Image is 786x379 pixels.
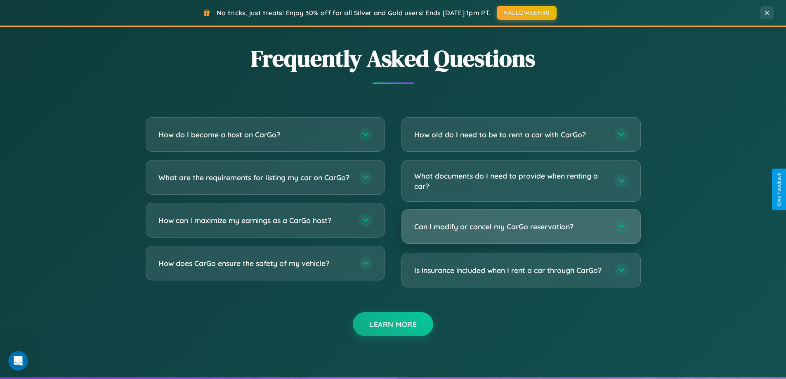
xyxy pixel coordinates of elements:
[158,258,351,268] h3: How does CarGo ensure the safety of my vehicle?
[497,6,557,20] button: HALLOWEEN30
[353,312,433,336] button: Learn More
[414,221,607,232] h3: Can I modify or cancel my CarGo reservation?
[158,172,351,183] h3: What are the requirements for listing my car on CarGo?
[8,351,28,371] iframe: Intercom live chat
[158,215,351,226] h3: How can I maximize my earnings as a CarGo host?
[414,171,607,191] h3: What documents do I need to provide when renting a car?
[414,265,607,275] h3: Is insurance included when I rent a car through CarGo?
[414,129,607,140] h3: How old do I need to be to rent a car with CarGo?
[158,129,351,140] h3: How do I become a host on CarGo?
[217,9,491,17] span: No tricks, just treats! Enjoy 30% off for all Silver and Gold users! Ends [DATE] 1pm PT.
[146,42,641,74] h2: Frequently Asked Questions
[776,173,782,206] div: Give Feedback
